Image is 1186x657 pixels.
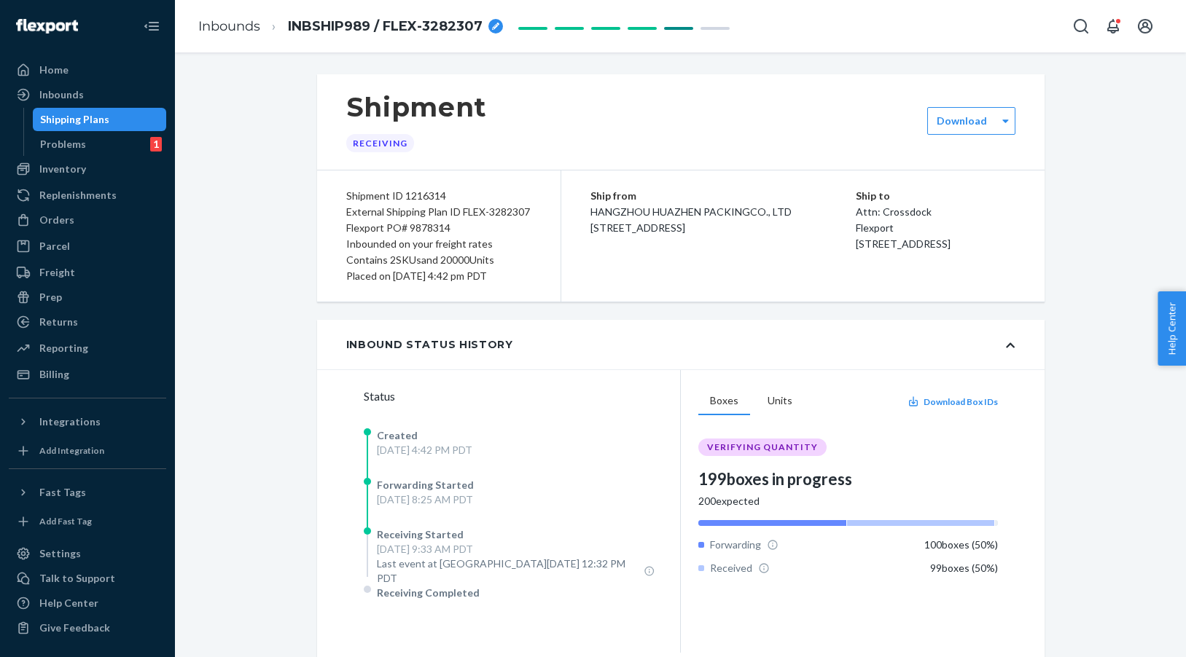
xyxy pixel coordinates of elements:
div: Settings [39,546,81,561]
button: Open Search Box [1066,12,1096,41]
span: Receiving Completed [377,586,480,599]
div: Received [698,561,770,575]
div: Talk to Support [39,571,115,586]
div: Forwarding [698,538,779,552]
div: Billing [39,367,69,382]
div: Fast Tags [39,485,86,500]
span: Receiving Started [377,528,464,540]
div: Shipment ID 1216314 [346,188,531,204]
div: Inbound Status History [346,337,513,352]
a: Replenishments [9,184,166,207]
button: Units [756,387,804,415]
button: Talk to Support [9,567,166,590]
div: Flexport PO# 9878314 [346,220,531,236]
div: 1 [150,137,162,152]
a: Home [9,58,166,82]
div: Help Center [39,596,98,610]
div: Reporting [39,341,88,355]
span: [STREET_ADDRESS] [856,237,951,250]
a: Billing [9,363,166,386]
div: Inventory [39,162,86,176]
div: Replenishments [39,188,117,202]
div: Freight [39,265,75,280]
div: 99 boxes ( 50 %) [930,561,998,575]
div: Prep [39,290,62,304]
a: Parcel [9,235,166,258]
button: Integrations [9,410,166,433]
div: Receiving [346,134,414,152]
ol: breadcrumbs [187,5,515,48]
div: External Shipping Plan ID FLEX-3282307 [346,204,531,220]
div: 199 boxes in progress [698,468,998,490]
a: Returns [9,310,166,334]
a: Inbounds [198,18,260,34]
a: Add Integration [9,439,166,463]
button: Give Feedback [9,616,166,640]
div: Contains 2 SKUs and 20000 Units [346,252,531,268]
div: Placed on [DATE] 4:42 pm PDT [346,268,531,284]
a: Help Center [9,591,166,615]
p: Attn: Crossdock [856,204,1015,220]
div: [DATE] 8:25 AM PDT [377,492,474,507]
div: Returns [39,315,78,329]
h1: Shipment [346,92,487,122]
div: 100 boxes ( 50 %) [924,538,998,552]
button: Boxes [698,387,750,415]
button: Help Center [1158,291,1186,366]
span: Last event at [GEOGRAPHIC_DATA][DATE] 12:32 PM PDT [377,556,639,586]
span: VERIFYING QUANTITY [707,441,818,453]
p: Ship from [590,188,857,204]
p: Flexport [856,220,1015,236]
button: Download Box IDs [908,396,998,408]
img: Flexport logo [16,19,78,34]
a: Inbounds [9,83,166,106]
span: Forwarding Started [377,479,474,491]
a: Settings [9,542,166,565]
iframe: Opens a widget where you can chat to one of our agents [1091,613,1171,650]
div: Status [364,387,680,405]
div: Shipping Plans [40,112,109,127]
div: Parcel [39,239,70,253]
div: 200 expected [698,494,998,508]
button: Close Navigation [137,12,166,41]
span: INBSHIP989 / FLEX-3282307 [288,17,483,36]
button: Open account menu [1131,12,1160,41]
a: Add Fast Tag [9,510,166,533]
div: Give Feedback [39,621,110,635]
div: Home [39,63,69,77]
div: [DATE] 4:42 PM PDT [377,443,472,457]
div: Orders [39,213,74,227]
a: Orders [9,208,166,232]
div: Integrations [39,414,101,429]
div: [DATE] 9:33 AM PDT [377,542,655,556]
a: Reporting [9,337,166,360]
div: Add Fast Tag [39,515,92,527]
a: Shipping Plans [33,108,167,131]
p: Ship to [856,188,1015,204]
a: Inventory [9,157,166,181]
a: Prep [9,286,166,309]
div: Inbounded on your freight rates [346,236,531,252]
a: Problems1 [33,133,167,156]
label: Download [937,114,987,128]
a: Freight [9,261,166,284]
div: Inbounds [39,87,84,102]
div: Problems [40,137,86,152]
span: Created [377,429,418,441]
div: Add Integration [39,444,104,457]
span: HANGZHOU HUAZHEN PACKINGCO., LTD [STREET_ADDRESS] [590,205,792,234]
button: Open notifications [1099,12,1128,41]
button: Fast Tags [9,481,166,504]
